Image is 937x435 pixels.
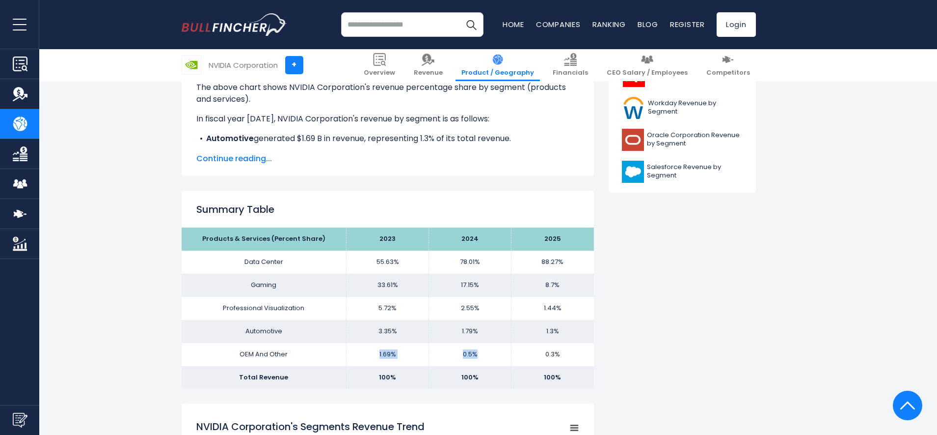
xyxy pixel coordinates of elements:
th: 2025 [511,228,594,251]
td: 1.79% [429,320,511,343]
a: Competitors [700,49,756,81]
a: Register [670,19,705,29]
td: 55.63% [347,251,429,274]
td: 100% [347,366,429,389]
th: 2024 [429,228,511,251]
img: NVDA logo [182,56,201,74]
a: Ranking [592,19,626,29]
a: + [285,56,303,74]
span: Continue reading... [196,153,579,165]
td: Total Revenue [182,366,347,389]
a: Financials [547,49,594,81]
span: Revenue [414,69,443,77]
td: 2.55% [429,297,511,320]
td: 3.35% [347,320,429,343]
button: Search [459,12,483,37]
th: 2023 [347,228,429,251]
span: Oracle Corporation Revenue by Segment [647,131,743,148]
img: bullfincher logo [182,13,287,36]
td: 100% [511,366,594,389]
td: 33.61% [347,274,429,297]
td: Data Center [182,251,347,274]
td: 1.69% [347,343,429,366]
a: Home [503,19,524,29]
a: Blog [638,19,658,29]
span: Salesforce Revenue by Segment [647,163,743,180]
tspan: NVIDIA Corporation's Segments Revenue Trend [196,420,425,434]
span: Competitors [706,69,750,77]
a: Overview [358,49,401,81]
span: Overview [364,69,395,77]
td: 1.3% [511,320,594,343]
a: CEO Salary / Employees [601,49,694,81]
a: Go to homepage [182,13,287,36]
img: ORCL logo [622,129,644,151]
td: 0.3% [511,343,594,366]
a: Login [717,12,756,37]
h2: Summary Table [196,202,579,217]
td: OEM And Other [182,343,347,366]
td: 17.15% [429,274,511,297]
b: Automotive [206,133,254,144]
li: generated $1.69 B in revenue, representing 1.3% of its total revenue. [196,133,579,145]
b: Data Center [206,145,256,156]
span: Product / Geography [461,69,534,77]
img: WDAY logo [622,97,645,119]
li: generated $115.19 B in revenue, representing 88.27% of its total revenue. [196,145,579,156]
img: CRM logo [622,161,644,183]
div: NVIDIA Corporation [209,59,278,71]
a: Revenue [408,49,449,81]
td: 5.72% [347,297,429,320]
a: Workday Revenue by Segment [616,94,749,121]
td: 88.27% [511,251,594,274]
td: 78.01% [429,251,511,274]
p: The above chart shows NVIDIA Corporation's revenue percentage share by segment (products and serv... [196,82,579,105]
td: Automotive [182,320,347,343]
td: 100% [429,366,511,389]
td: 1.44% [511,297,594,320]
span: Financials [553,69,588,77]
td: 0.5% [429,343,511,366]
p: In fiscal year [DATE], NVIDIA Corporation's revenue by segment is as follows: [196,113,579,125]
a: Oracle Corporation Revenue by Segment [616,126,749,153]
td: Professional Visualization [182,297,347,320]
td: Gaming [182,274,347,297]
th: Products & Services (Percent Share) [182,228,347,251]
a: Salesforce Revenue by Segment [616,158,749,185]
a: Product / Geography [455,49,540,81]
td: 8.7% [511,274,594,297]
span: CEO Salary / Employees [607,69,688,77]
a: Companies [536,19,581,29]
span: Workday Revenue by Segment [648,99,742,116]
